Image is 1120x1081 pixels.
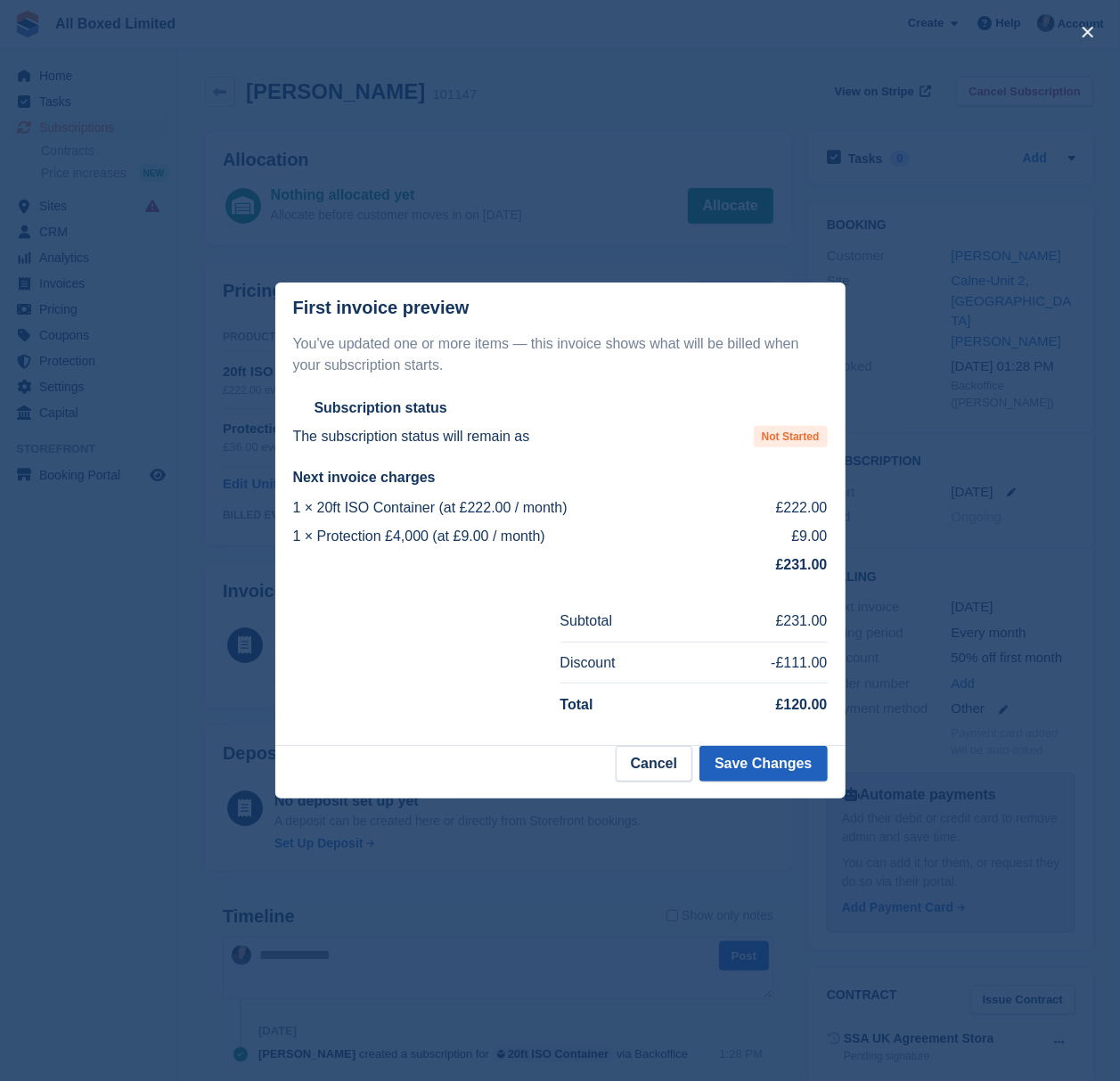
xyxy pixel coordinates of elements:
[743,494,828,522] td: £222.00
[754,426,828,447] span: Not Started
[616,746,692,782] button: Cancel
[315,399,447,417] h2: Subscription status
[293,494,743,522] td: 1 × 20ft ISO Container (at £222.00 / month)
[776,697,828,712] strong: £120.00
[743,522,828,551] td: £9.00
[560,601,693,642] td: Subtotal
[293,333,828,376] p: You've updated one or more items — this invoice shows what will be billed when your subscription ...
[560,697,593,712] strong: Total
[293,298,470,318] p: First invoice preview
[692,642,827,684] td: -£111.00
[293,469,828,487] h2: Next invoice charges
[560,642,693,684] td: Discount
[699,746,827,782] button: Save Changes
[293,426,530,447] p: The subscription status will remain as
[293,522,743,551] td: 1 × Protection £4,000 (at £9.00 / month)
[692,601,827,642] td: £231.00
[776,557,828,572] strong: £231.00
[1074,18,1102,46] button: close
